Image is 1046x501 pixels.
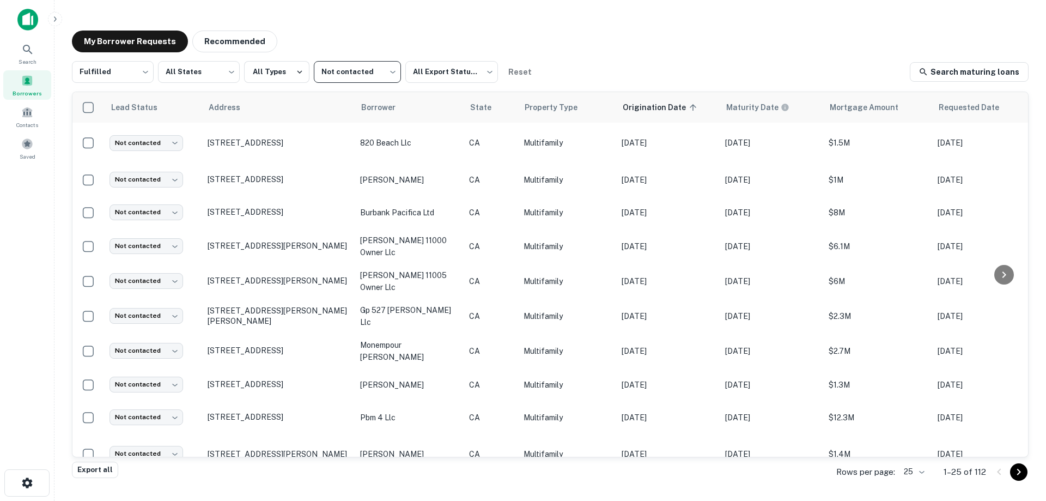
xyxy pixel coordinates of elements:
p: CA [469,310,513,322]
p: [STREET_ADDRESS][PERSON_NAME][PERSON_NAME] [208,306,349,325]
span: Contacts [16,120,38,129]
div: Not contacted [110,172,183,188]
p: [DATE] [622,137,714,149]
button: Go to next page [1010,463,1027,481]
p: [STREET_ADDRESS] [208,379,349,389]
span: Requested Date [939,101,1013,114]
span: Borrowers [13,89,42,98]
p: Multifamily [524,240,611,252]
div: All States [158,58,240,86]
p: [DATE] [622,207,714,219]
button: Recommended [192,31,277,52]
button: Reset [502,61,537,83]
p: $12.3M [829,412,927,424]
p: [DATE] [938,310,1030,322]
p: [DATE] [622,275,714,287]
p: [DATE] [938,448,1030,460]
p: pbm 4 llc [360,412,458,424]
p: [DATE] [725,345,818,357]
th: State [464,92,518,123]
p: [STREET_ADDRESS] [208,174,349,184]
th: Address [202,92,355,123]
p: 1–25 of 112 [944,466,986,479]
p: Multifamily [524,379,611,391]
p: Multifamily [524,174,611,186]
div: 25 [899,464,926,480]
p: CA [469,412,513,424]
p: [PERSON_NAME] 11000 owner llc [360,234,458,258]
a: Search [3,39,51,68]
p: Multifamily [524,137,611,149]
p: $1.3M [829,379,927,391]
p: [STREET_ADDRESS][PERSON_NAME] [208,241,349,251]
button: My Borrower Requests [72,31,188,52]
th: Property Type [518,92,616,123]
p: [DATE] [938,174,1030,186]
p: Multifamily [524,345,611,357]
th: Lead Status [104,92,202,123]
p: [DATE] [622,240,714,252]
p: Multifamily [524,448,611,460]
p: [DATE] [622,345,714,357]
div: Contacts [3,102,51,131]
p: $6.1M [829,240,927,252]
button: All Types [244,61,309,83]
p: [DATE] [725,207,818,219]
p: [DATE] [938,240,1030,252]
div: Not contacted [110,273,183,289]
p: [DATE] [622,448,714,460]
p: CA [469,448,513,460]
iframe: Chat Widget [992,414,1046,466]
p: CA [469,137,513,149]
h6: Maturity Date [726,101,779,113]
div: Not contacted [110,377,183,393]
p: burbank pacifica ltd [360,207,458,219]
p: [DATE] [938,137,1030,149]
p: $1M [829,174,927,186]
span: Lead Status [111,101,172,114]
span: Property Type [525,101,592,114]
p: CA [469,174,513,186]
p: [DATE] [725,275,818,287]
th: Mortgage Amount [823,92,932,123]
span: Search [19,57,37,66]
p: [PERSON_NAME] [360,379,458,391]
span: Address [209,101,254,114]
p: Rows per page: [836,466,895,479]
p: [DATE] [622,412,714,424]
p: CA [469,345,513,357]
p: monempour [PERSON_NAME] [360,339,458,363]
span: State [470,101,506,114]
p: Multifamily [524,310,611,322]
div: Borrowers [3,70,51,100]
p: CA [469,379,513,391]
p: [STREET_ADDRESS] [208,207,349,217]
p: [PERSON_NAME] [360,174,458,186]
p: [DATE] [622,174,714,186]
p: $8M [829,207,927,219]
th: Origination Date [616,92,720,123]
p: gp 527 [PERSON_NAME] llc [360,304,458,328]
p: CA [469,275,513,287]
div: Not contacted [110,204,183,220]
div: Not contacted [110,308,183,324]
span: Borrower [361,101,410,114]
p: [DATE] [725,137,818,149]
p: 820 beach llc [360,137,458,149]
p: Multifamily [524,207,611,219]
span: Maturity dates displayed may be estimated. Please contact the lender for the most accurate maturi... [726,101,804,113]
p: [DATE] [938,207,1030,219]
p: [STREET_ADDRESS] [208,412,349,422]
a: Saved [3,134,51,163]
span: Mortgage Amount [830,101,913,114]
div: Not contacted [110,343,183,359]
p: [DATE] [725,310,818,322]
span: Saved [20,152,35,161]
a: Search maturing loans [910,62,1029,82]
p: Multifamily [524,412,611,424]
p: [DATE] [622,379,714,391]
th: Maturity dates displayed may be estimated. Please contact the lender for the most accurate maturi... [720,92,823,123]
p: [DATE] [938,379,1030,391]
